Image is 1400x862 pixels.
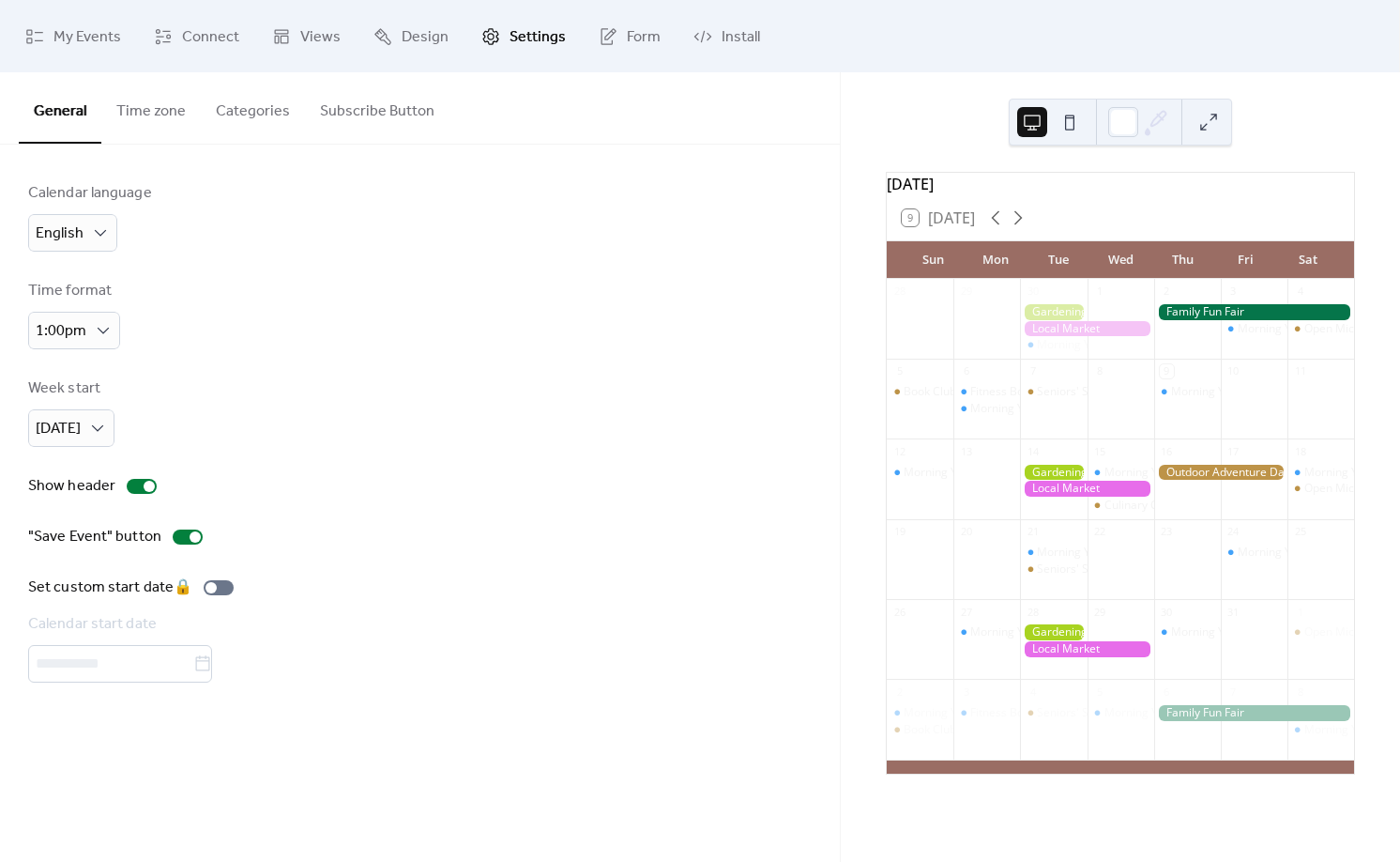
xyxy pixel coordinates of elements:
[36,219,84,248] span: English
[892,364,906,378] div: 5
[36,414,81,443] span: [DATE]
[970,401,1071,417] div: Morning Yoga Bliss
[182,23,239,52] span: Connect
[1104,705,1205,721] div: Morning Yoga Bliss
[585,8,675,65] a: Form
[892,525,906,539] div: 19
[887,173,1354,195] div: [DATE]
[1020,384,1087,400] div: Seniors' Social Tea
[1026,444,1040,458] div: 14
[1020,304,1087,320] div: Gardening Workshop
[1093,285,1107,299] div: 1
[1287,321,1354,337] div: Open Mic Night
[1238,321,1338,337] div: Morning Yoga Bliss
[258,8,355,65] a: Views
[1304,321,1385,337] div: Open Mic Night
[1226,605,1240,619] div: 31
[1104,465,1205,481] div: Morning Yoga Bliss
[1020,545,1087,561] div: Morning Yoga Bliss
[959,685,973,699] div: 3
[101,72,201,142] button: Time zone
[1287,465,1354,481] div: Morning Yoga Bliss
[1026,605,1040,619] div: 28
[970,705,1063,721] div: Fitness Bootcamp
[953,384,1020,400] div: Fitness Bootcamp
[887,465,953,481] div: Morning Yoga Bliss
[1037,545,1137,561] div: Morning Yoga Bliss
[402,23,449,52] span: Design
[1088,498,1154,514] div: Culinary Cooking Class
[1160,605,1174,619] div: 30
[1287,722,1354,738] div: Morning Yoga Bliss
[1226,285,1240,299] div: 3
[1020,624,1087,640] div: Gardening Workshop
[1160,685,1174,699] div: 6
[28,526,161,548] div: "Save Event" button
[1154,384,1221,400] div: Morning Yoga Bliss
[1226,444,1240,458] div: 17
[1093,525,1107,539] div: 22
[959,605,973,619] div: 27
[1154,624,1221,640] div: Morning Yoga Bliss
[904,384,1012,400] div: Book Club Gathering
[953,401,1020,417] div: Morning Yoga Bliss
[1027,241,1089,279] div: Tue
[1221,321,1287,337] div: Morning Yoga Bliss
[1160,444,1174,458] div: 16
[892,685,906,699] div: 2
[1020,705,1087,721] div: Seniors' Social Tea
[1037,562,1135,577] div: Seniors' Social Tea
[359,8,463,65] a: Design
[1214,241,1277,279] div: Fri
[1026,364,1040,378] div: 7
[1026,285,1040,299] div: 30
[959,285,973,299] div: 29
[1226,525,1240,539] div: 24
[1293,605,1307,619] div: 1
[1151,241,1214,279] div: Thu
[1020,562,1087,577] div: Seniors' Social Tea
[467,8,580,65] a: Settings
[28,475,115,498] div: Show header
[1088,465,1154,481] div: Morning Yoga Bliss
[904,465,1004,481] div: Morning Yoga Bliss
[1293,364,1307,378] div: 11
[1293,525,1307,539] div: 25
[1293,685,1307,699] div: 8
[1088,705,1154,721] div: Morning Yoga Bliss
[1304,481,1385,497] div: Open Mic Night
[1293,444,1307,458] div: 18
[1093,605,1107,619] div: 29
[1160,525,1174,539] div: 23
[1287,624,1354,640] div: Open Mic Night
[28,280,116,302] div: Time format
[1020,321,1153,337] div: Local Market
[1287,481,1354,497] div: Open Mic Night
[1104,498,1224,514] div: Culinary Cooking Class
[300,23,341,52] span: Views
[1154,705,1354,721] div: Family Fun Fair
[1160,364,1174,378] div: 9
[1160,285,1174,299] div: 2
[1026,685,1040,699] div: 4
[1026,525,1040,539] div: 21
[510,23,566,52] span: Settings
[887,705,953,721] div: Morning Yoga Bliss
[953,705,1020,721] div: Fitness Bootcamp
[53,23,121,52] span: My Events
[1093,685,1107,699] div: 5
[1221,545,1287,561] div: Morning Yoga Bliss
[11,8,135,65] a: My Events
[892,605,906,619] div: 26
[887,384,953,400] div: Book Club Gathering
[1226,364,1240,378] div: 10
[1089,241,1152,279] div: Wed
[892,444,906,458] div: 12
[28,182,152,205] div: Calendar language
[887,722,953,738] div: Book Club Gathering
[970,384,1063,400] div: Fitness Bootcamp
[1037,384,1135,400] div: Seniors' Social Tea
[1154,304,1354,320] div: Family Fun Fair
[1293,285,1307,299] div: 4
[1093,364,1107,378] div: 8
